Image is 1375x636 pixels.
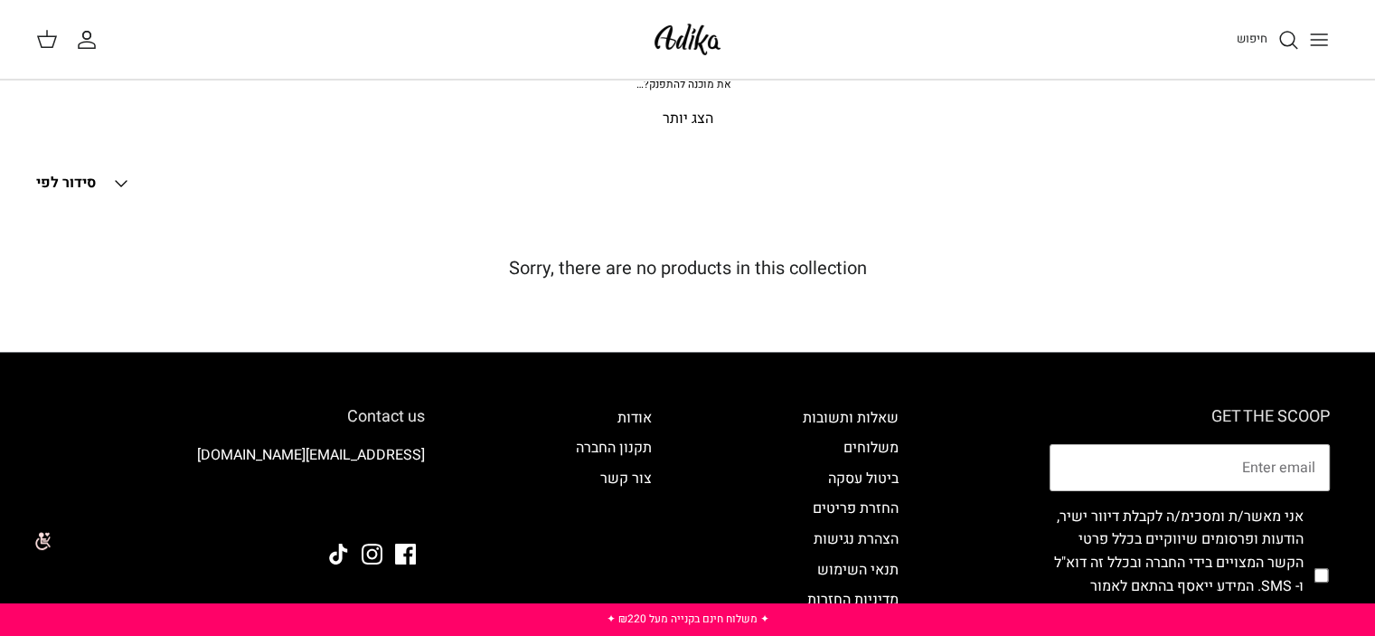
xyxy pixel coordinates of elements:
[45,407,425,427] h6: Contact us
[600,468,652,489] a: צור קשר
[375,495,425,518] img: Adika IL
[1299,20,1339,60] button: Toggle menu
[36,172,96,194] span: סידור לפי
[1050,444,1330,491] input: Email
[817,559,899,581] a: תנאי השימוש
[814,528,899,550] a: הצהרת נגישות
[807,589,899,611] a: מדיניות החזרות
[617,407,652,429] a: אודות
[36,164,132,204] button: סידור לפי
[55,108,1321,131] p: הצג יותר
[606,611,768,627] a: ✦ משלוח חינם בקנייה מעל ₪220 ✦
[649,18,726,61] img: Adika IL
[14,517,63,566] img: accessibility_icon02.svg
[1237,29,1299,51] a: חיפוש
[813,498,899,519] a: החזרת פריטים
[76,29,105,51] a: החשבון שלי
[395,544,416,565] a: Facebook
[36,258,1339,280] h5: Sorry, there are no products in this collection
[1237,30,1267,47] span: חיפוש
[328,544,349,565] a: Tiktok
[197,444,425,466] a: [EMAIL_ADDRESS][DOMAIN_NAME]
[636,76,731,92] span: את מוכנה להתפנק?
[803,407,899,429] a: שאלות ותשובות
[362,544,382,565] a: Instagram
[576,437,652,459] a: תקנון החברה
[843,437,899,459] a: משלוחים
[828,468,899,489] a: ביטול עסקה
[1050,407,1330,427] h6: GET THE SCOOP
